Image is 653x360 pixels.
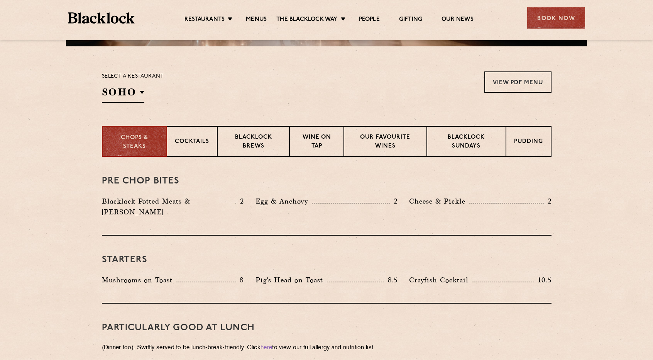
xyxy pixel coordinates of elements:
p: 2 [236,196,244,206]
p: Egg & Anchovy [255,196,312,207]
p: Blacklock Sundays [435,133,497,151]
p: 10.5 [534,275,551,285]
p: (Dinner too). Swiftly served to be lunch-break-friendly. Click to view our full allergy and nutri... [102,343,551,353]
a: Menus [246,16,267,24]
p: 8 [236,275,244,285]
p: 2 [544,196,551,206]
p: Mushrooms on Toast [102,275,176,285]
p: Blacklock Potted Meats & [PERSON_NAME] [102,196,235,217]
a: Gifting [399,16,422,24]
p: Select a restaurant [102,71,164,82]
a: Our News [442,16,474,24]
p: Crayfish Cocktail [409,275,472,285]
a: People [359,16,380,24]
h3: Starters [102,255,551,265]
h2: SOHO [102,85,144,103]
p: 2 [390,196,398,206]
img: BL_Textured_Logo-footer-cropped.svg [68,12,135,24]
a: here [261,345,272,351]
a: View PDF Menu [484,71,551,93]
p: Cheese & Pickle [409,196,469,207]
a: Restaurants [184,16,225,24]
h3: Pre Chop Bites [102,176,551,186]
a: The Blacklock Way [276,16,337,24]
div: Book Now [527,7,585,29]
p: Chops & Steaks [110,134,159,151]
p: Blacklock Brews [225,133,282,151]
p: Our favourite wines [352,133,419,151]
h3: PARTICULARLY GOOD AT LUNCH [102,323,551,333]
p: Cocktails [175,138,209,147]
p: 8.5 [384,275,398,285]
p: Pig's Head on Toast [255,275,327,285]
p: Pudding [514,138,543,147]
p: Wine on Tap [298,133,335,151]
